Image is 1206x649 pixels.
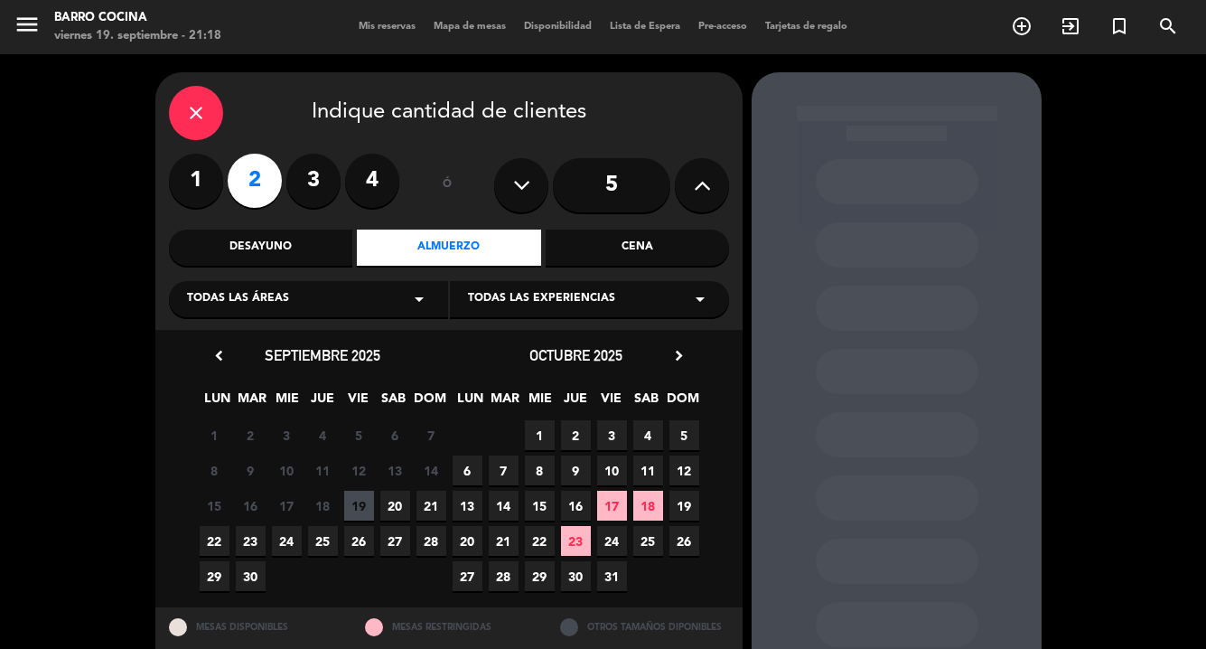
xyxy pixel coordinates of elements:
span: Disponibilidad [515,22,601,32]
span: 3 [597,420,627,450]
span: 27 [380,526,410,556]
span: 1 [200,420,229,450]
span: SAB [379,388,408,418]
div: OTROS TAMAÑOS DIPONIBLES [547,607,743,646]
i: turned_in_not [1108,15,1130,37]
span: 23 [236,526,266,556]
span: 18 [633,491,663,521]
span: 16 [561,491,591,521]
span: 9 [561,456,591,485]
span: 25 [633,526,663,556]
span: LUN [202,388,232,418]
label: 1 [169,154,223,208]
span: 30 [561,561,591,591]
span: 12 [669,456,699,485]
span: 26 [669,526,699,556]
div: ó [417,154,476,217]
span: 2 [236,420,266,450]
i: arrow_drop_down [689,288,711,310]
i: exit_to_app [1060,15,1081,37]
span: octubre 2025 [529,346,622,364]
span: 6 [453,456,482,485]
span: 15 [525,491,555,521]
span: JUE [308,388,338,418]
span: 24 [597,526,627,556]
span: 2 [561,420,591,450]
span: 20 [453,526,482,556]
span: 7 [416,420,446,450]
span: DOM [414,388,444,418]
div: Almuerzo [357,230,540,266]
div: Desayuno [169,230,352,266]
span: 13 [453,491,482,521]
span: 5 [669,420,699,450]
span: LUN [455,388,485,418]
span: 4 [308,420,338,450]
i: arrow_drop_down [408,288,430,310]
span: 10 [272,456,302,485]
span: 23 [561,526,591,556]
span: VIE [343,388,373,418]
span: 7 [489,456,519,485]
span: MIE [526,388,556,418]
span: 16 [236,491,266,521]
button: menu [14,11,41,44]
span: 27 [453,561,482,591]
div: Cena [546,230,729,266]
span: Mapa de mesas [425,22,515,32]
span: 10 [597,456,627,485]
span: Mis reservas [350,22,425,32]
span: MIE [273,388,303,418]
i: add_circle_outline [1011,15,1033,37]
span: 1 [525,420,555,450]
span: 30 [236,561,266,591]
span: 20 [380,491,410,521]
span: MAR [491,388,520,418]
div: MESAS RESTRINGIDAS [351,607,547,646]
i: chevron_right [669,346,688,365]
div: Indique cantidad de clientes [169,86,729,140]
div: MESAS DISPONIBLES [155,607,351,646]
span: septiembre 2025 [265,346,380,364]
span: 25 [308,526,338,556]
span: 17 [597,491,627,521]
span: 11 [633,456,663,485]
span: 13 [380,456,410,485]
span: VIE [596,388,626,418]
span: 9 [236,456,266,485]
span: 18 [308,491,338,521]
span: Todas las experiencias [468,290,615,308]
span: 21 [416,491,446,521]
span: Lista de Espera [601,22,689,32]
span: 31 [597,561,627,591]
span: JUE [561,388,591,418]
span: 5 [344,420,374,450]
span: Pre-acceso [689,22,756,32]
span: 19 [344,491,374,521]
i: menu [14,11,41,38]
div: viernes 19. septiembre - 21:18 [54,27,221,45]
span: 19 [669,491,699,521]
span: Tarjetas de regalo [756,22,856,32]
span: DOM [667,388,696,418]
span: Todas las áreas [187,290,289,308]
span: SAB [631,388,661,418]
span: 22 [200,526,229,556]
span: 24 [272,526,302,556]
label: 4 [345,154,399,208]
span: 22 [525,526,555,556]
span: 26 [344,526,374,556]
i: chevron_left [210,346,229,365]
span: 11 [308,456,338,485]
i: search [1157,15,1179,37]
span: 4 [633,420,663,450]
span: MAR [238,388,267,418]
label: 2 [228,154,282,208]
span: 8 [200,456,229,485]
span: 17 [272,491,302,521]
span: 14 [416,456,446,485]
span: 8 [525,456,555,485]
span: 29 [200,561,229,591]
span: 15 [200,491,229,521]
div: Barro Cocina [54,9,221,27]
